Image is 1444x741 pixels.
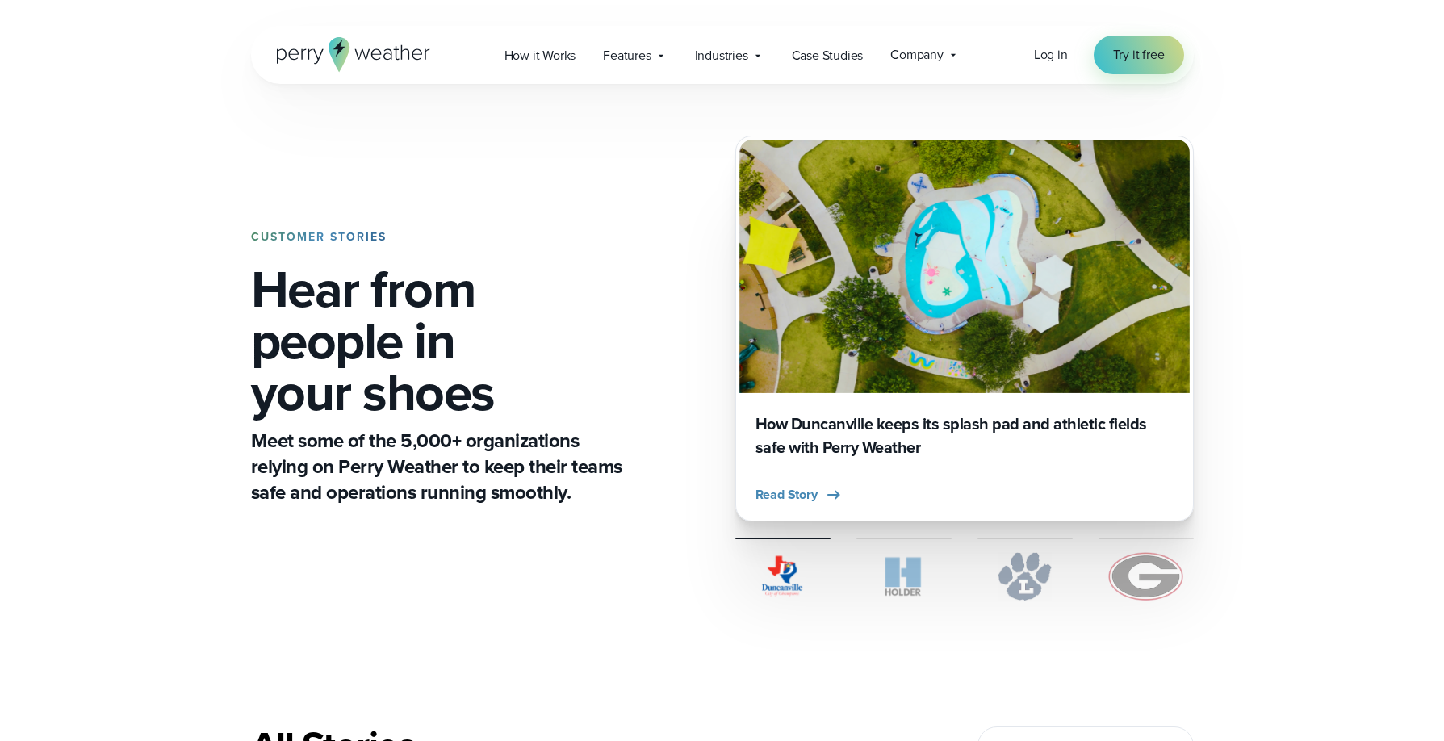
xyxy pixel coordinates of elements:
a: Log in [1034,45,1068,65]
div: 1 of 4 [735,136,1194,521]
span: Try it free [1113,45,1165,65]
p: Meet some of the 5,000+ organizations relying on Perry Weather to keep their teams safe and opera... [251,428,629,505]
h1: Hear from people in your shoes [251,263,629,418]
h3: How Duncanville keeps its splash pad and athletic fields safe with Perry Weather [755,412,1174,459]
div: slideshow [735,136,1194,521]
a: How it Works [491,39,590,72]
a: Try it free [1094,36,1184,74]
span: Log in [1034,45,1068,64]
span: Industries [695,46,748,65]
img: City of Duncanville Logo [735,552,831,601]
span: Company [890,45,944,65]
a: Case Studies [778,39,877,72]
span: Features [603,46,651,65]
strong: CUSTOMER STORIES [251,228,387,245]
span: Read Story [755,485,818,504]
button: Read Story [755,485,843,504]
img: Duncanville Splash Pad [739,140,1190,393]
a: Duncanville Splash Pad How Duncanville keeps its splash pad and athletic fields safe with Perry W... [735,136,1194,521]
img: Holder.svg [856,552,952,601]
span: How it Works [504,46,576,65]
span: Case Studies [792,46,864,65]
